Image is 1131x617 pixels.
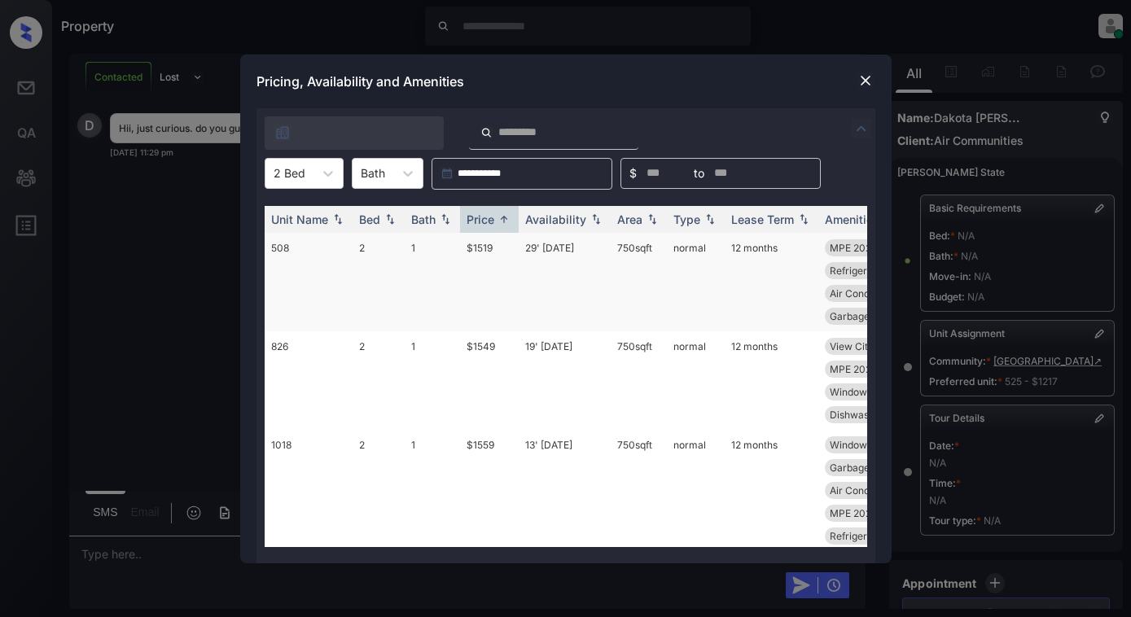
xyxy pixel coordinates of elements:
img: sorting [330,213,346,225]
td: 2 [353,233,405,331]
span: Window Bay [830,439,888,451]
span: Garbage disposa... [830,310,914,322]
img: sorting [702,213,718,225]
td: 2 [353,331,405,430]
td: 750 sqft [611,233,667,331]
span: MPE 2024 Lobby [830,242,909,254]
span: Window Bay [830,386,888,398]
td: normal [667,233,725,331]
td: 1 [405,233,460,331]
td: normal [667,331,725,430]
img: close [857,72,874,89]
span: Air Conditionin... [830,484,905,497]
td: 29' [DATE] [519,233,611,331]
td: 13' [DATE] [519,430,611,551]
span: Garbage disposa... [830,462,914,474]
img: icon-zuma [480,125,493,140]
div: Unit Name [271,212,328,226]
span: to [694,164,704,182]
td: 1 [405,430,460,551]
span: MPE 2024 Lobby [830,363,909,375]
span: $ [629,164,637,182]
img: sorting [796,213,812,225]
div: Area [617,212,642,226]
div: Availability [525,212,586,226]
div: Lease Term [731,212,794,226]
img: sorting [437,213,454,225]
div: Type [673,212,700,226]
td: 750 sqft [611,331,667,430]
td: 826 [265,331,353,430]
img: sorting [644,213,660,225]
td: $1519 [460,233,519,331]
span: Air Conditionin... [830,287,905,300]
td: $1549 [460,331,519,430]
img: sorting [496,213,512,225]
div: Price [467,212,494,226]
td: 12 months [725,233,818,331]
td: normal [667,430,725,551]
td: 750 sqft [611,430,667,551]
img: sorting [382,213,398,225]
td: 12 months [725,331,818,430]
img: icon-zuma [852,119,871,138]
div: Amenities [825,212,879,226]
div: Bed [359,212,380,226]
td: $1559 [460,430,519,551]
span: MPE 2024 Lobby [830,507,909,519]
td: 2 [353,430,405,551]
td: 1018 [265,430,353,551]
td: 19' [DATE] [519,331,611,430]
span: Refrigerator Le... [830,265,907,277]
div: Pricing, Availability and Amenities [240,55,892,108]
td: 1 [405,331,460,430]
span: Refrigerator Le... [830,530,907,542]
img: icon-zuma [274,125,291,141]
div: Bath [411,212,436,226]
td: 508 [265,233,353,331]
span: View City [830,340,874,352]
span: Dishwasher [830,409,884,421]
img: sorting [588,213,604,225]
td: 12 months [725,430,818,551]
